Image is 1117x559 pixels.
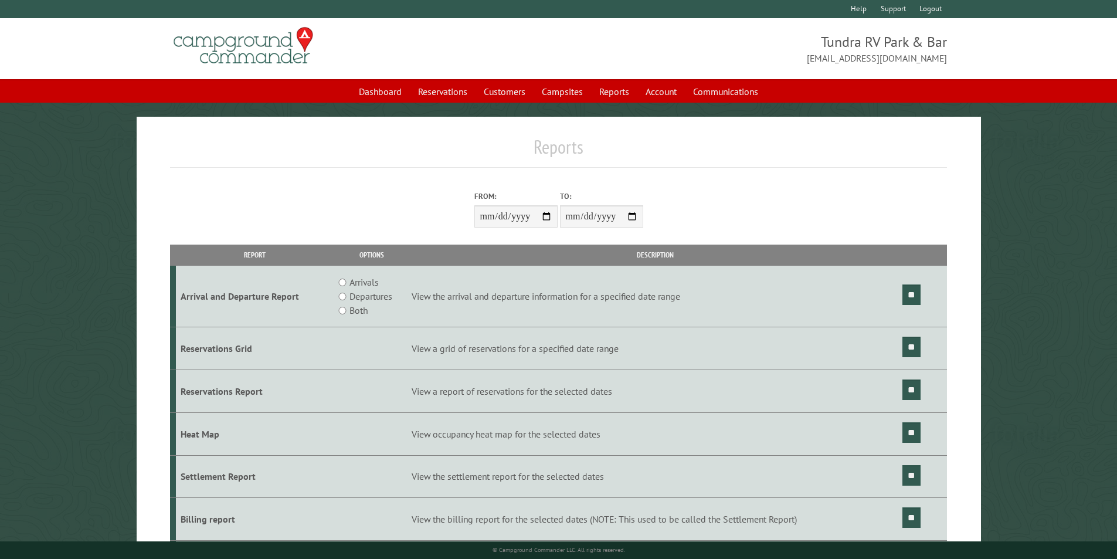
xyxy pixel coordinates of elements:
[410,327,901,370] td: View a grid of reservations for a specified date range
[176,498,334,541] td: Billing report
[170,23,317,69] img: Campground Commander
[176,370,334,412] td: Reservations Report
[176,412,334,455] td: Heat Map
[333,245,409,265] th: Options
[477,80,532,103] a: Customers
[410,498,901,541] td: View the billing report for the selected dates (NOTE: This used to be called the Settlement Report)
[639,80,684,103] a: Account
[493,546,625,554] small: © Campground Commander LLC. All rights reserved.
[474,191,558,202] label: From:
[410,412,901,455] td: View occupancy heat map for the selected dates
[686,80,765,103] a: Communications
[349,275,379,289] label: Arrivals
[559,32,948,65] span: Tundra RV Park & Bar [EMAIL_ADDRESS][DOMAIN_NAME]
[176,327,334,370] td: Reservations Grid
[410,245,901,265] th: Description
[592,80,636,103] a: Reports
[535,80,590,103] a: Campsites
[352,80,409,103] a: Dashboard
[349,289,392,303] label: Departures
[410,266,901,327] td: View the arrival and departure information for a specified date range
[349,303,368,317] label: Both
[410,370,901,412] td: View a report of reservations for the selected dates
[170,135,948,168] h1: Reports
[176,455,334,498] td: Settlement Report
[560,191,643,202] label: To:
[176,266,334,327] td: Arrival and Departure Report
[411,80,474,103] a: Reservations
[410,455,901,498] td: View the settlement report for the selected dates
[176,245,334,265] th: Report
